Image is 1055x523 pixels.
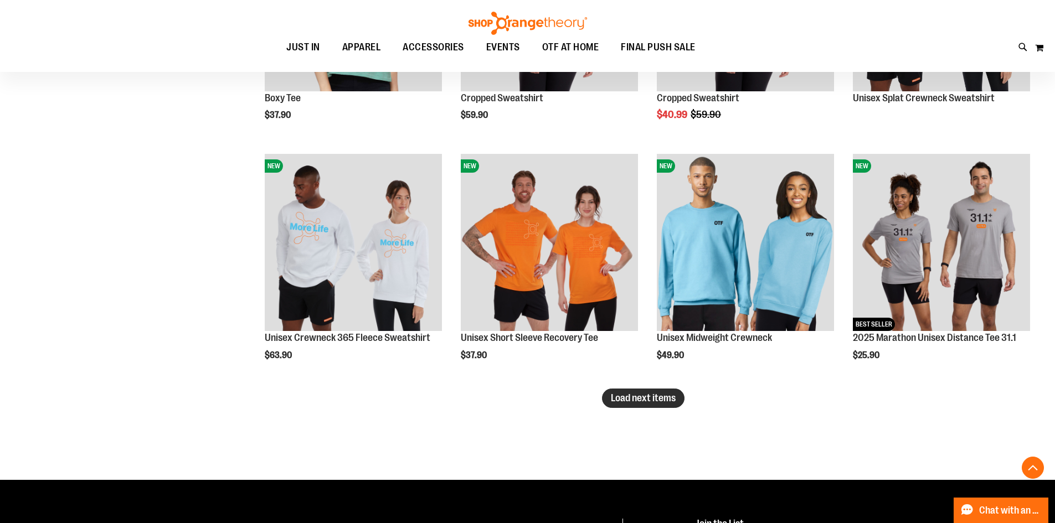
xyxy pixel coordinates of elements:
[853,154,1030,333] a: 2025 Marathon Unisex Distance Tee 31.1NEWBEST SELLER
[691,109,723,120] span: $59.90
[954,498,1049,523] button: Chat with an Expert
[621,35,696,60] span: FINAL PUSH SALE
[602,389,685,408] button: Load next items
[853,154,1030,331] img: 2025 Marathon Unisex Distance Tee 31.1
[853,159,871,173] span: NEW
[651,148,840,389] div: product
[461,110,490,120] span: $59.90
[461,154,638,331] img: Unisex Short Sleeve Recovery Tee
[486,35,520,60] span: EVENTS
[461,332,598,343] a: Unisex Short Sleeve Recovery Tee
[853,332,1016,343] a: 2025 Marathon Unisex Distance Tee 31.1
[657,154,834,333] a: Unisex Midweight CrewneckNEW
[461,154,638,333] a: Unisex Short Sleeve Recovery TeeNEW
[979,505,1042,516] span: Chat with an Expert
[265,159,283,173] span: NEW
[657,332,772,343] a: Unisex Midweight Crewneck
[657,159,675,173] span: NEW
[265,92,301,103] a: Boxy Tee
[657,154,834,331] img: Unisex Midweight Crewneck
[853,318,895,331] span: BEST SELLER
[265,110,292,120] span: $37.90
[286,35,320,60] span: JUST IN
[467,12,589,35] img: Shop Orangetheory
[265,154,442,333] a: Unisex Crewneck 365 Fleece SweatshirtNEW
[265,350,294,360] span: $63.90
[461,92,543,103] a: Cropped Sweatshirt
[1022,457,1044,479] button: Back To Top
[611,392,676,403] span: Load next items
[403,35,464,60] span: ACCESSORIES
[847,148,1036,389] div: product
[461,159,479,173] span: NEW
[265,332,430,343] a: Unisex Crewneck 365 Fleece Sweatshirt
[455,148,644,389] div: product
[657,109,689,120] span: $40.99
[542,35,599,60] span: OTF AT HOME
[657,350,686,360] span: $49.90
[461,350,488,360] span: $37.90
[853,92,995,103] a: Unisex Splat Crewneck Sweatshirt
[657,92,739,103] a: Cropped Sweatshirt
[265,154,442,331] img: Unisex Crewneck 365 Fleece Sweatshirt
[342,35,381,60] span: APPAREL
[259,148,447,389] div: product
[853,350,881,360] span: $25.90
